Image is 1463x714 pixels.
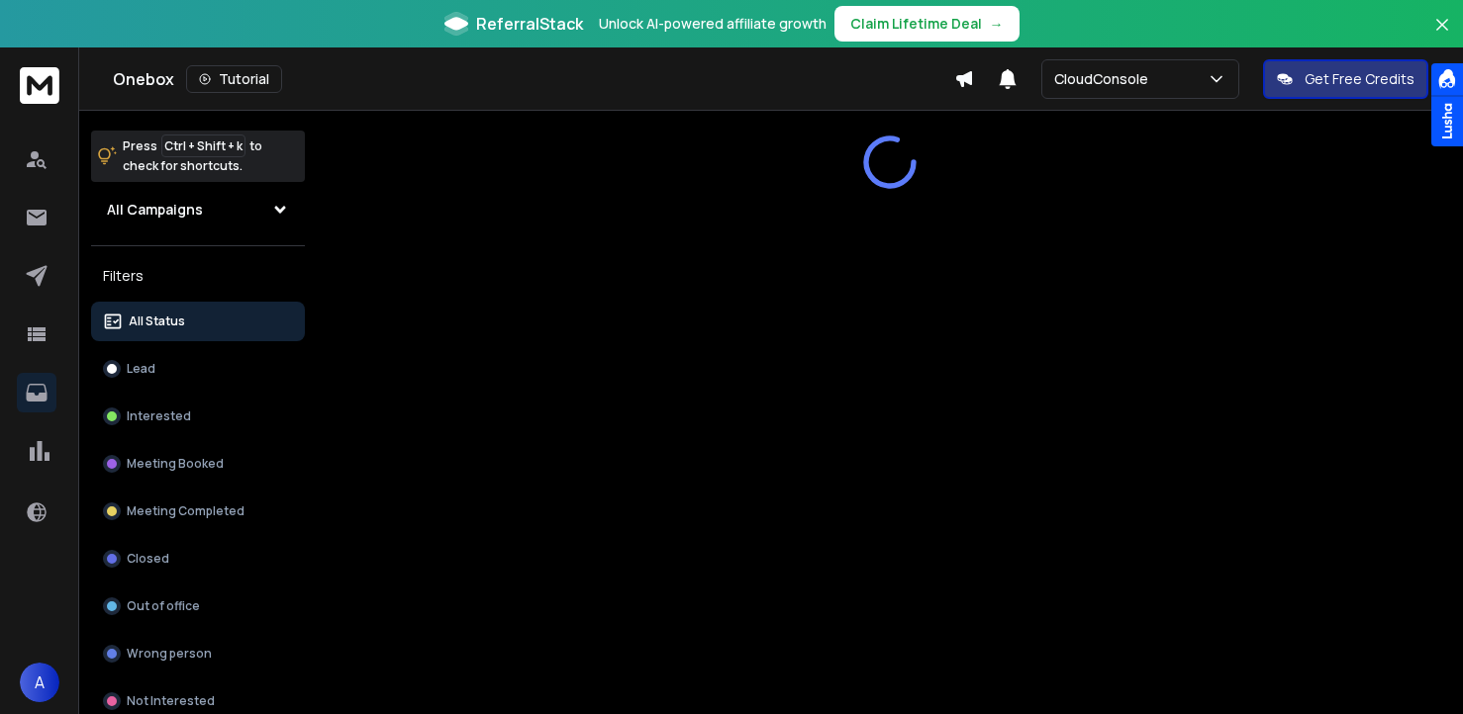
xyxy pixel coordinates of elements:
[1054,69,1156,89] p: CloudConsole
[127,598,200,614] p: Out of office
[127,551,169,567] p: Closed
[127,693,215,709] p: Not Interested
[91,302,305,341] button: All Status
[91,444,305,484] button: Meeting Booked
[186,65,282,93] button: Tutorial
[107,200,203,220] h1: All Campaigns
[127,361,155,377] p: Lead
[161,134,245,157] span: Ctrl + Shift + k
[127,456,224,472] p: Meeting Booked
[20,663,59,702] button: A
[1429,12,1455,59] button: Close banner
[1263,59,1428,99] button: Get Free Credits
[91,586,305,626] button: Out of office
[1305,69,1414,89] p: Get Free Credits
[129,313,185,329] p: All Status
[113,65,954,93] div: Onebox
[91,349,305,389] button: Lead
[127,646,212,662] p: Wrong person
[476,12,583,36] span: ReferralStack
[91,539,305,579] button: Closed
[91,491,305,531] button: Meeting Completed
[127,503,244,519] p: Meeting Completed
[91,397,305,436] button: Interested
[599,14,827,34] p: Unlock AI-powered affiliate growth
[91,190,305,229] button: All Campaigns
[990,14,1004,34] span: →
[91,634,305,673] button: Wrong person
[91,262,305,290] h3: Filters
[123,136,262,176] p: Press to check for shortcuts.
[834,6,1020,42] button: Claim Lifetime Deal→
[127,408,191,424] p: Interested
